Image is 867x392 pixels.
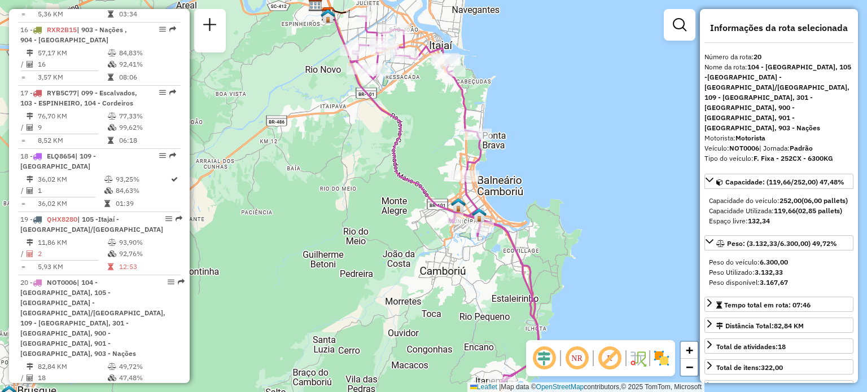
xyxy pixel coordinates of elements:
[108,363,116,370] i: % de utilização do peso
[108,375,116,381] i: % de utilização da cubagem
[760,278,788,287] strong: 3.167,67
[104,200,110,207] i: Tempo total em rota
[37,135,107,146] td: 8,52 KM
[108,74,113,81] i: Tempo total em rota
[709,216,849,226] div: Espaço livre:
[499,383,501,391] span: |
[108,239,116,246] i: % de utilização do peso
[704,153,853,164] div: Tipo do veículo:
[716,363,783,373] div: Total de itens:
[20,89,137,107] span: 17 -
[104,187,113,194] i: % de utilização da cubagem
[159,152,166,159] em: Opções
[716,321,804,331] div: Distância Total:
[704,338,853,354] a: Total de atividades:18
[774,321,804,330] span: 82,84 KM
[321,8,335,23] img: FAD CDD Camboriú
[119,361,176,372] td: 49,72%
[704,174,853,189] a: Capacidade: (119,66/252,00) 47,48%
[704,62,853,133] div: Nome da rota:
[37,72,107,83] td: 3,57 KM
[321,7,336,21] img: CDD Camboriú
[37,174,104,185] td: 36,02 KM
[20,215,163,234] span: | 105 -Itajaí - [GEOGRAPHIC_DATA]/[GEOGRAPHIC_DATA]
[778,342,786,351] strong: 18
[169,152,176,159] em: Rota exportada
[709,278,849,288] div: Peso disponível:
[108,50,116,56] i: % de utilização do peso
[115,198,170,209] td: 01:39
[108,263,113,270] i: Tempo total em rota
[47,278,77,287] span: NOT0006
[704,297,853,312] a: Tempo total em rota: 07:46
[104,176,113,183] i: % de utilização do peso
[629,349,647,367] img: Fluxo de ruas
[704,133,853,143] div: Motorista:
[668,14,691,36] a: Exibir filtros
[470,383,497,391] a: Leaflet
[681,342,698,359] a: Zoom in
[47,25,77,34] span: RXR2B15
[704,23,853,33] h4: Informações da rota selecionada
[27,113,33,120] i: Distância Total
[37,237,107,248] td: 11,86 KM
[20,122,26,133] td: /
[27,61,33,68] i: Total de Atividades
[108,11,113,17] i: Tempo total em rota
[159,26,166,33] em: Opções
[178,279,185,285] em: Rota exportada
[725,178,844,186] span: Capacidade: (119,66/252,00) 47,48%
[709,206,849,216] div: Capacidade Utilizada:
[37,261,107,272] td: 5,93 KM
[115,174,170,185] td: 93,25%
[467,382,704,392] div: Map data © contributors,© 2025 TomTom, Microsoft
[20,25,127,44] span: 16 -
[37,111,107,122] td: 76,70 KM
[165,215,172,222] em: Opções
[119,237,176,248] td: 93,90%
[704,143,853,153] div: Veículo:
[20,261,26,272] td: =
[20,198,26,209] td: =
[119,111,176,122] td: 77,33%
[531,345,558,372] span: Ocultar deslocamento
[536,383,584,391] a: OpenStreetMap
[37,361,107,372] td: 82,84 KM
[802,196,848,205] strong: (06,00 pallets)
[563,345,590,372] span: Ocultar NR
[37,47,107,59] td: 57,17 KM
[653,349,671,367] img: Exibir/Ocultar setores
[20,25,127,44] span: | 903 - Nações , 904 - [GEOGRAPHIC_DATA]
[754,52,761,61] strong: 20
[727,239,837,248] span: Peso: (3.132,33/6.300,00) 49,72%
[171,176,178,183] i: Rota otimizada
[119,135,176,146] td: 06:18
[20,152,96,170] span: 18 -
[20,89,137,107] span: | 099 - Escalvados, 103 - ESPINHEIRO, 104 - Cordeiros
[709,258,788,266] span: Peso do veículo:
[704,52,853,62] div: Número da rota:
[115,185,170,196] td: 84,63%
[37,185,104,196] td: 1
[20,59,26,70] td: /
[47,89,77,97] span: RYB5C77
[704,318,853,333] a: Distância Total:82,84 KM
[780,196,802,205] strong: 252,00
[119,372,176,384] td: 47,48%
[20,215,163,234] span: 19 -
[761,363,783,372] strong: 322,00
[790,144,813,152] strong: Padrão
[681,359,698,376] a: Zoom out
[27,239,33,246] i: Distância Total
[119,122,176,133] td: 99,62%
[119,72,176,83] td: 08:06
[724,301,811,309] span: Tempo total em rota: 07:46
[108,137,113,144] i: Tempo total em rota
[169,26,176,33] em: Rota exportada
[176,215,182,222] em: Rota exportada
[20,152,96,170] span: | 109 - [GEOGRAPHIC_DATA]
[119,261,176,272] td: 12:53
[729,144,759,152] strong: NOT0006
[27,124,33,131] i: Total de Atividades
[451,197,466,212] img: UDC - Cross Balneário (Simulação)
